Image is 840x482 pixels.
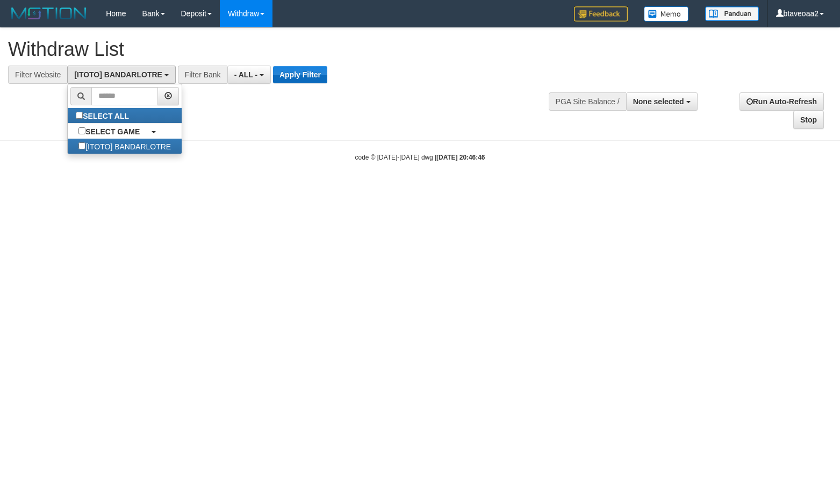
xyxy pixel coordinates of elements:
a: Stop [793,111,824,129]
span: None selected [633,97,684,106]
span: [ITOTO] BANDARLOTRE [74,70,162,79]
b: SELECT GAME [85,127,140,136]
a: Run Auto-Refresh [740,92,824,111]
button: [ITOTO] BANDARLOTRE [67,66,175,84]
button: Apply Filter [273,66,327,83]
label: [ITOTO] BANDARLOTRE [68,139,182,154]
input: [ITOTO] BANDARLOTRE [78,142,85,149]
div: Filter Bank [178,66,227,84]
img: panduan.png [705,6,759,21]
button: - ALL - [227,66,271,84]
input: SELECT ALL [76,112,83,119]
strong: [DATE] 20:46:46 [436,154,485,161]
h1: Withdraw List [8,39,549,60]
small: code © [DATE]-[DATE] dwg | [355,154,485,161]
input: SELECT GAME [78,127,85,134]
span: - ALL - [234,70,258,79]
div: PGA Site Balance / [549,92,626,111]
label: SELECT ALL [68,108,140,123]
a: SELECT GAME [68,124,182,139]
img: Button%20Memo.svg [644,6,689,21]
button: None selected [626,92,698,111]
img: MOTION_logo.png [8,5,90,21]
div: Filter Website [8,66,67,84]
img: Feedback.jpg [574,6,628,21]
